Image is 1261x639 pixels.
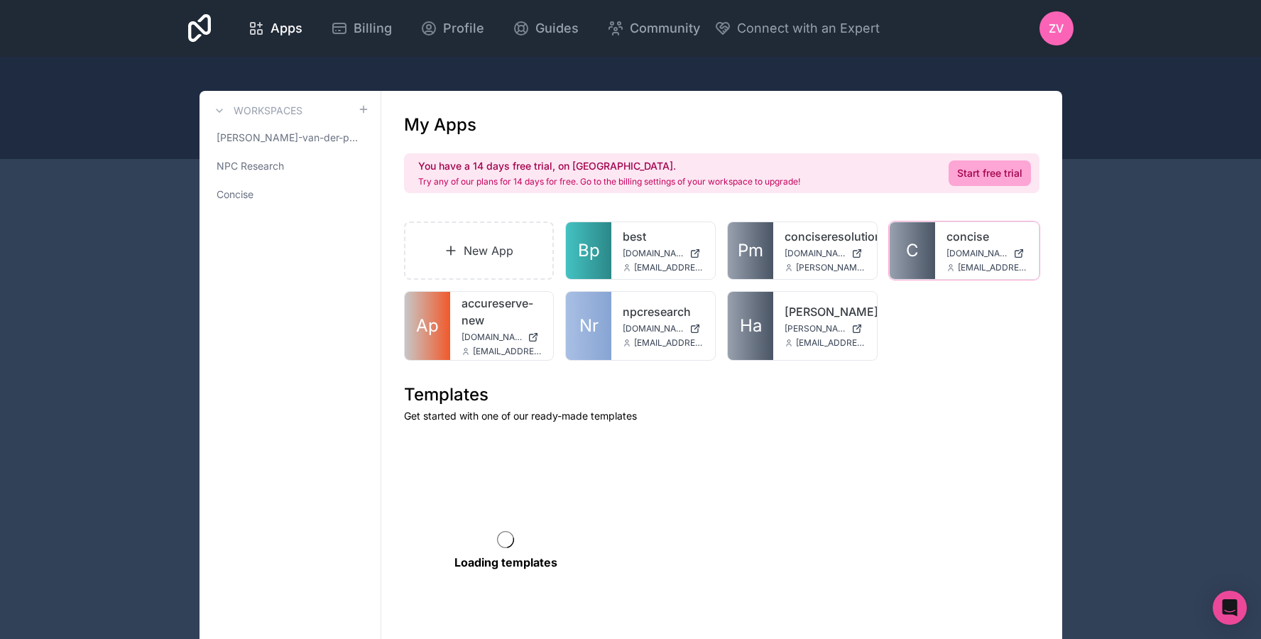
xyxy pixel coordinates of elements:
a: [PERSON_NAME] [785,303,866,320]
span: Nr [579,315,599,337]
span: [PERSON_NAME][DOMAIN_NAME] [785,323,846,334]
span: Apps [271,18,302,38]
a: Ap [405,292,450,360]
span: [DOMAIN_NAME] [462,332,523,343]
span: ZV [1049,20,1064,37]
a: New App [404,222,555,280]
span: NPC Research [217,159,284,173]
h1: Templates [404,383,1039,406]
a: [DOMAIN_NAME] [623,248,704,259]
a: best [623,228,704,245]
span: [DOMAIN_NAME] [623,248,684,259]
a: Guides [501,13,590,44]
a: Community [596,13,711,44]
a: C [890,222,935,279]
a: Ha [728,292,773,360]
span: [PERSON_NAME][EMAIL_ADDRESS][DOMAIN_NAME] [796,262,866,273]
p: Loading templates [454,554,557,571]
a: [DOMAIN_NAME] [623,323,704,334]
span: Guides [535,18,579,38]
a: [DOMAIN_NAME] [785,248,866,259]
span: [PERSON_NAME]-van-der-ploeg-workspace [217,131,358,145]
a: NPC Research [211,153,369,179]
span: [DOMAIN_NAME] [946,248,1008,259]
span: Profile [443,18,484,38]
span: Concise [217,187,253,202]
span: [EMAIL_ADDRESS][DOMAIN_NAME] [796,337,866,349]
span: Ha [740,315,762,337]
a: accureserve-new [462,295,542,329]
span: Bp [578,239,600,262]
a: Profile [409,13,496,44]
div: Open Intercom Messenger [1213,591,1247,625]
h2: You have a 14 days free trial, on [GEOGRAPHIC_DATA]. [418,159,800,173]
a: [DOMAIN_NAME] [946,248,1027,259]
p: Try any of our plans for 14 days for free. Go to the billing settings of your workspace to upgrade! [418,176,800,187]
a: Start free trial [949,160,1031,186]
a: concise [946,228,1027,245]
h1: My Apps [404,114,476,136]
a: Workspaces [211,102,302,119]
span: Ap [416,315,439,337]
a: npcresearch [623,303,704,320]
a: Concise [211,182,369,207]
a: [DOMAIN_NAME] [462,332,542,343]
span: [EMAIL_ADDRESS][DOMAIN_NAME] [958,262,1027,273]
span: [EMAIL_ADDRESS][DOMAIN_NAME] [634,262,704,273]
span: [EMAIL_ADDRESS][DOMAIN_NAME] [634,337,704,349]
p: Get started with one of our ready-made templates [404,409,1039,423]
span: Billing [354,18,392,38]
a: Pm [728,222,773,279]
span: Connect with an Expert [737,18,880,38]
h3: Workspaces [234,104,302,118]
a: Apps [236,13,314,44]
a: Nr [566,292,611,360]
a: conciseresolution [785,228,866,245]
span: Pm [738,239,763,262]
a: Billing [320,13,403,44]
span: [DOMAIN_NAME] [785,248,846,259]
span: C [906,239,919,262]
span: Community [630,18,700,38]
a: [PERSON_NAME]-van-der-ploeg-workspace [211,125,369,151]
a: Bp [566,222,611,279]
span: [EMAIL_ADDRESS][DOMAIN_NAME] [473,346,542,357]
span: [DOMAIN_NAME] [623,323,684,334]
button: Connect with an Expert [714,18,880,38]
a: [PERSON_NAME][DOMAIN_NAME] [785,323,866,334]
